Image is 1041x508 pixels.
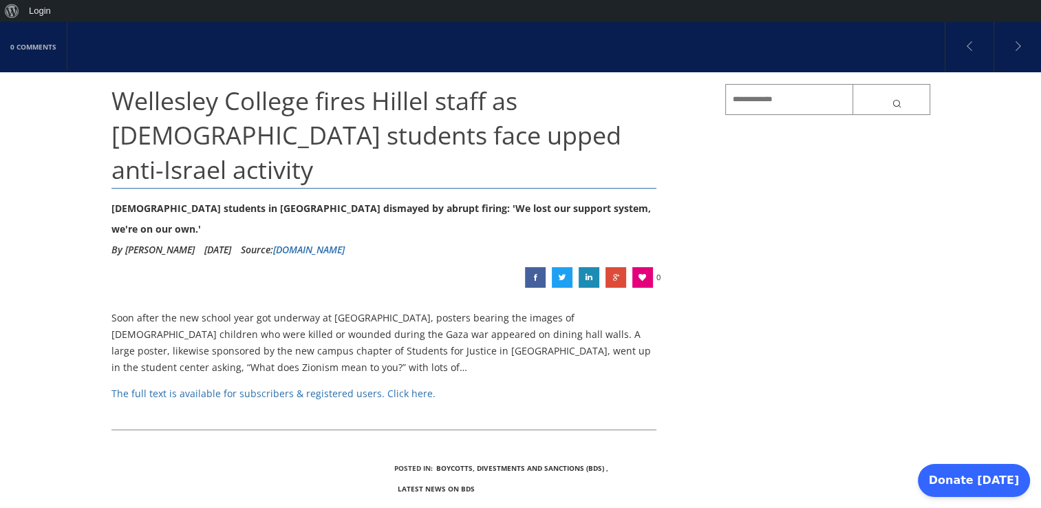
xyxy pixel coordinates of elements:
[111,240,195,260] li: By [PERSON_NAME]
[394,458,433,478] li: Posted In:
[111,310,657,375] p: Soon after the new school year got underway at [GEOGRAPHIC_DATA], posters bearing the images of [...
[398,484,475,494] a: Latest News on BDS
[552,267,572,288] a: Wellesley College fires Hillel staff as Jewish students face upped anti-Israel activity
[204,240,231,260] li: [DATE]
[525,267,546,288] a: Wellesley College fires Hillel staff as Jewish students face upped anti-Israel activity
[605,267,626,288] a: Wellesley College fires Hillel staff as Jewish students face upped anti-Israel activity
[241,240,345,260] div: Source:
[273,243,345,256] a: [DOMAIN_NAME]
[579,267,599,288] a: Wellesley College fires Hillel staff as Jewish students face upped anti-Israel activity
[111,198,657,240] div: [DEMOGRAPHIC_DATA] students in [GEOGRAPHIC_DATA] dismayed by abrupt firing: 'We lost our support ...
[111,84,621,187] span: Wellesley College fires Hillel staff as [DEMOGRAPHIC_DATA] students face upped anti-Israel activity
[656,267,661,288] span: 0
[436,463,604,473] a: Boycotts, Divestments and Sanctions (BDS)
[111,387,436,400] a: The full text is available for subscribers & registered users. Click here.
